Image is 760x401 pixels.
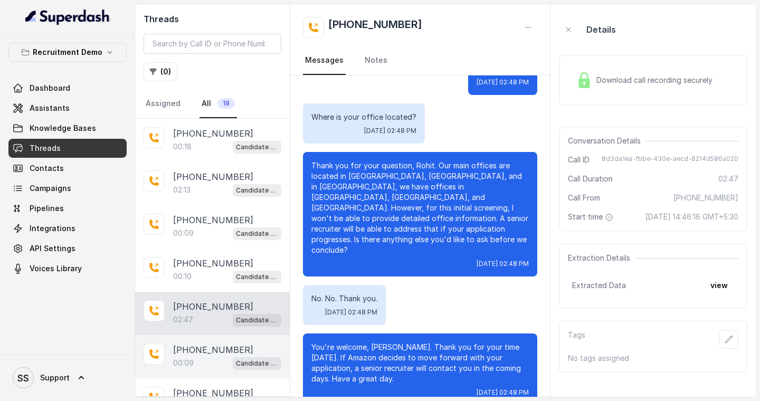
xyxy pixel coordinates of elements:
[236,228,278,239] p: Candidate Qualification
[303,46,537,75] nav: Tabs
[568,155,590,165] span: Call ID
[144,13,281,25] h2: Threads
[311,293,377,304] p: No. No. Thank you.
[8,259,127,278] a: Voices Library
[477,260,529,268] span: [DATE] 02:48 PM
[645,212,738,222] span: [DATE] 14:46:16 GMT+5:30
[236,272,278,282] p: Candidate Qualification
[8,363,127,393] a: Support
[173,271,192,282] p: 00:10
[33,46,102,59] p: Recruitment Demo
[568,330,585,349] p: Tags
[364,127,416,135] span: [DATE] 02:48 PM
[173,343,253,356] p: [PHONE_NUMBER]
[568,193,600,203] span: Call From
[217,98,235,109] span: 19
[173,141,192,152] p: 00:18
[40,373,70,383] span: Support
[236,185,278,196] p: Candidate Qualification
[25,8,110,25] img: light.svg
[236,358,278,369] p: Candidate Qualification
[311,112,416,122] p: Where is your office located?
[568,253,634,263] span: Extraction Details
[173,257,253,270] p: [PHONE_NUMBER]
[30,183,71,194] span: Campaigns
[30,243,75,254] span: API Settings
[173,358,194,368] p: 00:09
[173,387,253,399] p: [PHONE_NUMBER]
[8,99,127,118] a: Assistants
[173,314,193,325] p: 02:47
[8,119,127,138] a: Knowledge Bases
[8,219,127,238] a: Integrations
[325,308,377,317] span: [DATE] 02:48 PM
[173,185,191,195] p: 02:13
[8,199,127,218] a: Pipelines
[568,136,645,146] span: Conversation Details
[236,142,278,152] p: Candidate Qualification
[30,263,82,274] span: Voices Library
[572,280,626,291] span: Extracted Data
[144,90,183,118] a: Assigned
[704,276,734,295] button: view
[144,34,281,54] input: Search by Call ID or Phone Number
[30,203,64,214] span: Pipelines
[576,72,592,88] img: Lock Icon
[17,373,29,384] text: SS
[596,75,717,85] span: Download call recording securely
[568,212,615,222] span: Start time
[173,228,194,238] p: 00:09
[363,46,389,75] a: Notes
[30,163,64,174] span: Contacts
[311,160,529,255] p: Thank you for your question, Rohit. Our main offices are located in [GEOGRAPHIC_DATA], [GEOGRAPHI...
[586,23,616,36] p: Details
[173,170,253,183] p: [PHONE_NUMBER]
[30,143,61,154] span: Threads
[30,83,70,93] span: Dashboard
[568,353,738,364] p: No tags assigned
[328,17,422,38] h2: [PHONE_NUMBER]
[144,62,177,81] button: (0)
[8,159,127,178] a: Contacts
[673,193,738,203] span: [PHONE_NUMBER]
[477,388,529,397] span: [DATE] 02:48 PM
[144,90,281,118] nav: Tabs
[303,46,346,75] a: Messages
[602,155,738,165] span: 8d3da1ea-fbbe-430e-aecd-8214d586a020
[30,223,75,234] span: Integrations
[30,123,96,133] span: Knowledge Bases
[311,342,529,384] p: You're welcome, [PERSON_NAME]. Thank you for your time [DATE]. If Amazon decides to move forward ...
[236,315,278,326] p: Candidate Qualification
[30,103,70,113] span: Assistants
[8,179,127,198] a: Campaigns
[8,239,127,258] a: API Settings
[718,174,738,184] span: 02:47
[8,79,127,98] a: Dashboard
[173,214,253,226] p: [PHONE_NUMBER]
[8,43,127,62] button: Recruitment Demo
[8,139,127,158] a: Threads
[199,90,237,118] a: All19
[173,300,253,313] p: [PHONE_NUMBER]
[173,127,253,140] p: [PHONE_NUMBER]
[568,174,613,184] span: Call Duration
[477,78,529,87] span: [DATE] 02:48 PM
